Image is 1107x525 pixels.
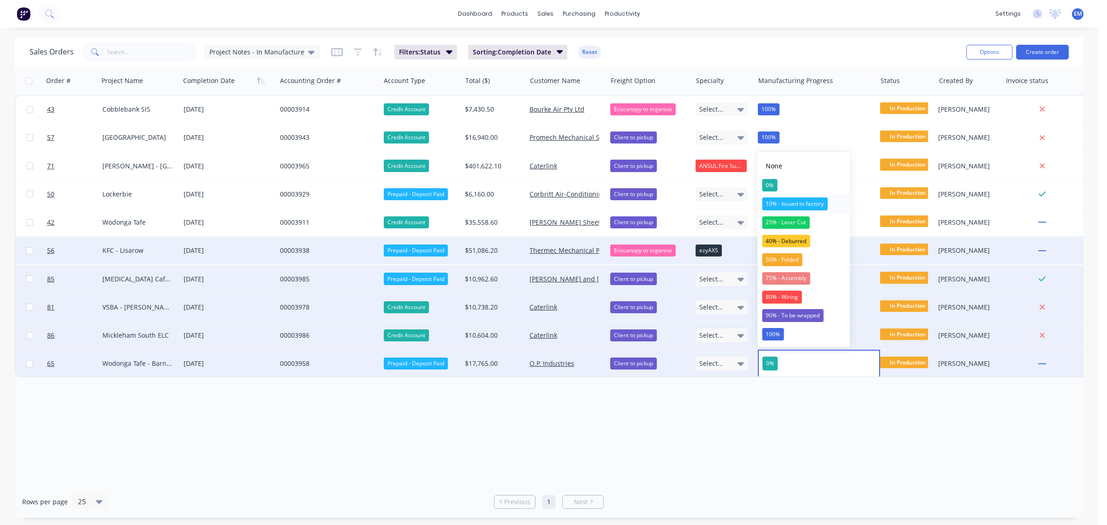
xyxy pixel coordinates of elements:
[938,274,995,284] div: [PERSON_NAME]
[699,331,723,340] span: Select...
[533,7,558,21] div: sales
[184,245,273,257] div: [DATE]
[184,188,273,200] div: [DATE]
[46,76,71,85] div: Order #
[184,217,273,228] div: [DATE]
[699,105,723,114] span: Select...
[699,303,723,312] span: Select...
[102,105,173,114] div: Cobblebank SIS
[880,215,935,227] span: In Production
[610,301,657,313] div: Client to pickup
[699,359,723,368] span: Select...
[184,160,273,172] div: [DATE]
[530,161,557,170] a: Caterlink
[610,358,657,370] div: Client to pickup
[490,495,607,509] ul: Pagination
[280,76,341,85] div: Accounting Order #
[184,104,273,115] div: [DATE]
[280,331,372,340] div: 00003986
[465,105,519,114] div: $7,430.50
[47,209,102,236] a: 42
[696,245,722,257] div: ezyAXS
[530,190,629,198] a: Corbritt Air-Conditioning Pty Ltd
[22,497,68,507] span: Rows per page
[102,359,173,368] div: Wodonga Tafe - Barnawartha
[758,76,833,85] div: Manufacturing Progress
[47,350,102,377] a: 65
[101,76,143,85] div: Project Name
[758,325,850,343] button: 100%
[762,253,802,266] div: 50% - Folded
[280,303,372,312] div: 00003978
[102,161,173,171] div: [PERSON_NAME] - [GEOGRAPHIC_DATA]
[991,7,1025,21] div: settings
[384,329,429,341] div: Credit Account
[530,274,698,283] a: [PERSON_NAME] and [PERSON_NAME] Contracting P.L.
[47,218,54,227] span: 42
[504,497,530,507] span: Previous
[1016,45,1069,60] button: Create order
[966,45,1012,60] button: Options
[47,237,102,264] a: 56
[47,331,54,340] span: 86
[610,188,657,200] div: Client to pickup
[699,274,723,284] span: Select...
[880,244,935,255] span: In Production
[758,232,850,251] button: 40% - Deburred
[696,76,724,85] div: Specialty
[47,265,102,293] a: 85
[938,303,995,312] div: [PERSON_NAME]
[494,497,535,507] a: Previous page
[699,218,723,227] span: Select...
[880,159,935,170] span: In Production
[542,495,556,509] a: Page 1 is your current page
[880,272,935,283] span: In Production
[384,188,448,200] div: Prepaid - Deposit Paid
[47,293,102,321] a: 81
[47,133,54,142] span: 57
[384,301,429,313] div: Credit Account
[394,45,457,60] button: Filters:Status
[465,133,519,142] div: $16,940.00
[600,7,645,21] div: productivity
[758,288,850,306] button: 80% - Wiring
[530,76,580,85] div: Customer Name
[530,218,621,227] a: [PERSON_NAME] Sheetmetals
[610,245,676,257] div: Ecocanopy to organise
[280,218,372,227] div: 00003911
[762,235,810,248] div: 40% - Deburred
[47,180,102,208] a: 50
[939,76,973,85] div: Created By
[47,152,102,180] a: 71
[1006,76,1048,85] div: Invoice status
[880,187,935,199] span: In Production
[558,7,600,21] div: purchasing
[47,303,54,312] span: 81
[184,273,273,285] div: [DATE]
[47,190,54,199] span: 50
[530,303,557,311] a: Caterlink
[880,131,935,142] span: In Production
[183,76,235,85] div: Completion Date
[578,46,601,59] button: Reset
[280,190,372,199] div: 00003929
[610,103,676,115] div: Ecocanopy to organise
[102,331,173,340] div: Mickleham South ELC
[696,160,747,172] div: ANSUL Fire Suppression
[184,358,273,370] div: [DATE]
[1074,10,1082,18] span: EM
[880,357,935,368] span: In Production
[384,358,448,370] div: Prepaid - Deposit Paid
[102,246,173,255] div: KFC - Lisarow
[938,246,995,255] div: [PERSON_NAME]
[280,133,372,142] div: 00003943
[47,246,54,255] span: 56
[881,76,900,85] div: Status
[762,357,778,370] span: 0%
[880,328,935,340] span: In Production
[107,43,197,61] input: Search...
[184,301,273,313] div: [DATE]
[938,133,995,142] div: [PERSON_NAME]
[762,309,823,322] div: 90% - To be wrapped
[610,160,657,172] div: Client to pickup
